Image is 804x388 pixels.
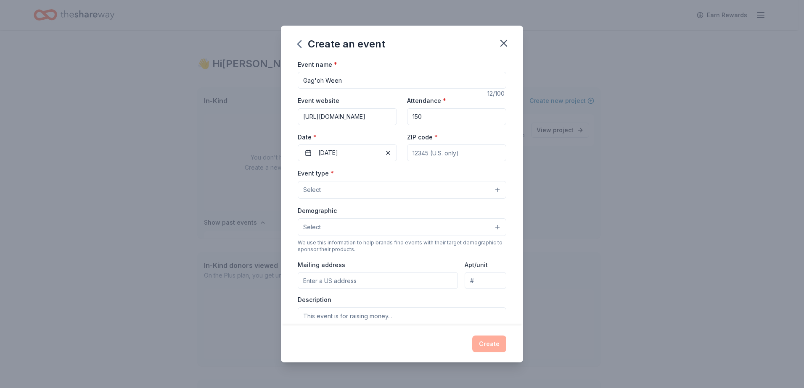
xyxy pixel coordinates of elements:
[465,272,506,289] input: #
[298,296,331,304] label: Description
[465,261,488,269] label: Apt/unit
[298,239,506,253] div: We use this information to help brands find events with their target demographic to sponsor their...
[298,207,337,215] label: Demographic
[298,181,506,199] button: Select
[298,97,339,105] label: Event website
[298,72,506,89] input: Spring Fundraiser
[298,261,345,269] label: Mailing address
[303,185,321,195] span: Select
[298,144,397,161] button: [DATE]
[407,108,506,125] input: 20
[298,60,337,69] label: Event name
[298,272,458,289] input: Enter a US address
[487,89,506,99] div: 12 /100
[298,108,397,125] input: https://www...
[407,144,506,161] input: 12345 (U.S. only)
[298,169,334,178] label: Event type
[298,37,385,51] div: Create an event
[303,222,321,232] span: Select
[407,97,446,105] label: Attendance
[298,218,506,236] button: Select
[298,133,397,142] label: Date
[407,133,438,142] label: ZIP code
